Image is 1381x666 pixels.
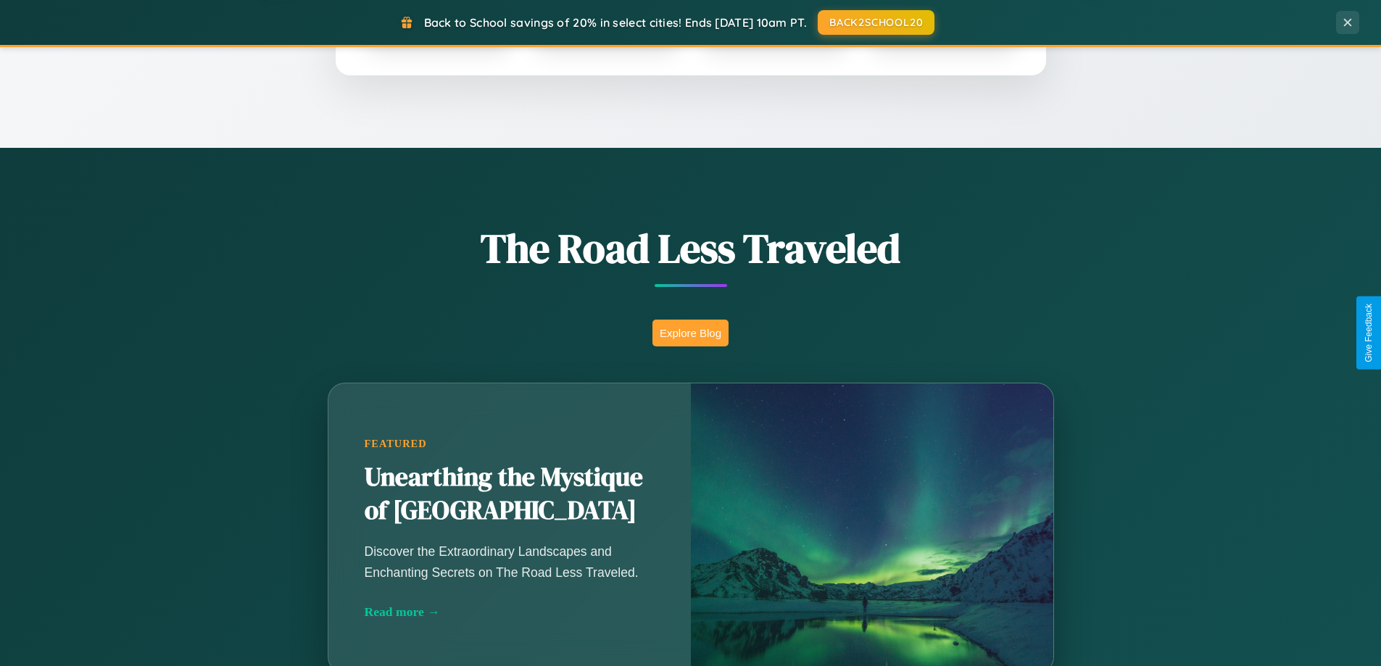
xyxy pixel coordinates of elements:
[652,320,729,346] button: Explore Blog
[256,220,1126,276] h1: The Road Less Traveled
[818,10,934,35] button: BACK2SCHOOL20
[365,461,655,528] h2: Unearthing the Mystique of [GEOGRAPHIC_DATA]
[365,604,655,620] div: Read more →
[365,541,655,582] p: Discover the Extraordinary Landscapes and Enchanting Secrets on The Road Less Traveled.
[1364,304,1374,362] div: Give Feedback
[424,15,807,30] span: Back to School savings of 20% in select cities! Ends [DATE] 10am PT.
[365,438,655,450] div: Featured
